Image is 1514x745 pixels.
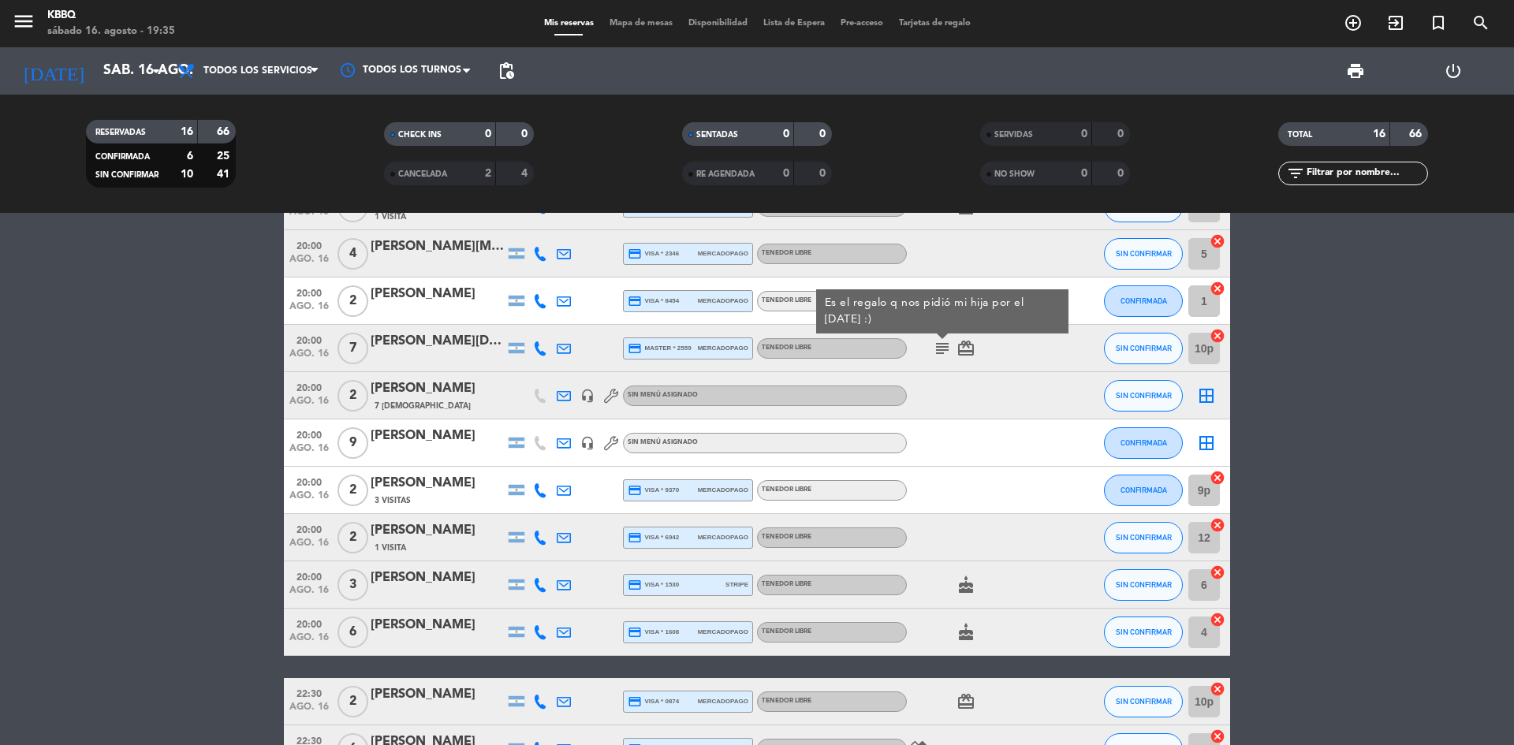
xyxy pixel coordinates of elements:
button: CONFIRMADA [1104,475,1183,506]
i: cancel [1210,517,1225,533]
i: credit_card [628,531,642,545]
strong: 66 [1409,129,1425,140]
div: Es el regalo q nos pidió mi hija por el [DATE] :) [825,295,1061,328]
strong: 4 [521,168,531,179]
span: SIN CONFIRMAR [1116,249,1172,258]
div: sábado 16. agosto - 19:35 [47,24,175,39]
i: border_all [1197,434,1216,453]
span: CONFIRMADA [1121,438,1167,447]
span: ago. 16 [289,301,329,319]
span: ago. 16 [289,585,329,603]
span: 6 [337,616,368,648]
i: filter_list [1286,164,1305,183]
span: Mis reservas [536,19,602,28]
div: [PERSON_NAME][DEMOGRAPHIC_DATA] [371,331,505,352]
span: Tenedor Libre [762,534,811,540]
span: Tarjetas de regalo [891,19,979,28]
span: SIN CONFIRMAR [1116,697,1172,706]
span: 3 [337,569,368,601]
i: cancel [1210,564,1225,580]
div: LOG OUT [1404,47,1502,95]
span: 1 Visita [375,210,406,223]
span: 2 [337,686,368,717]
span: TOTAL [1288,131,1312,139]
i: cancel [1210,470,1225,486]
button: CONFIRMADA [1104,427,1183,459]
span: mercadopago [698,532,748,542]
span: CONFIRMADA [1121,296,1167,305]
span: RE AGENDADA [696,170,755,178]
span: ago. 16 [289,348,329,367]
i: cake [957,623,975,642]
span: NO SHOW [994,170,1035,178]
span: pending_actions [497,61,516,80]
strong: 0 [1081,129,1087,140]
strong: 10 [181,169,193,180]
i: credit_card [628,483,642,497]
i: exit_to_app [1386,13,1405,32]
span: Tenedor Libre [762,250,811,256]
span: ago. 16 [289,207,329,225]
span: 7 [337,333,368,364]
span: Tenedor Libre [762,581,811,587]
span: 2 [337,475,368,506]
i: cancel [1210,233,1225,249]
div: [PERSON_NAME] [371,378,505,399]
strong: 0 [1117,168,1127,179]
span: 20:00 [289,236,329,254]
span: SIN CONFIRMAR [1116,344,1172,352]
span: CHECK INS [398,131,442,139]
span: ago. 16 [289,396,329,414]
i: border_all [1197,386,1216,405]
span: Todos los servicios [203,65,312,76]
span: Tenedor Libre [762,698,811,704]
button: SIN CONFIRMAR [1104,238,1183,270]
span: Pre-acceso [833,19,891,28]
strong: 0 [1117,129,1127,140]
strong: 0 [783,129,789,140]
span: visa * 8454 [628,294,679,308]
i: cancel [1210,681,1225,697]
i: credit_card [628,625,642,639]
span: 4 [337,238,368,270]
i: cake [957,576,975,594]
div: [PERSON_NAME] [371,426,505,446]
span: ago. 16 [289,632,329,650]
span: ago. 16 [289,254,329,272]
i: headset_mic [580,436,595,450]
i: credit_card [628,695,642,709]
i: cancel [1210,612,1225,628]
strong: 0 [485,129,491,140]
i: headset_mic [580,389,595,403]
div: [PERSON_NAME][MEDICAL_DATA] [371,237,505,257]
span: 2 [337,285,368,317]
span: 9 [337,427,368,459]
span: visa * 0874 [628,695,679,709]
strong: 6 [187,151,193,162]
strong: 0 [521,129,531,140]
button: SIN CONFIRMAR [1104,686,1183,717]
span: 20:00 [289,472,329,490]
span: 1 Visita [375,542,406,554]
span: SIN CONFIRMAR [95,171,158,179]
span: SIN CONFIRMAR [1116,391,1172,400]
span: SIN CONFIRMAR [1116,533,1172,542]
span: mercadopago [698,343,748,353]
span: CANCELADA [398,170,447,178]
i: search [1471,13,1490,32]
div: [PERSON_NAME] [371,473,505,494]
span: mercadopago [698,296,748,306]
span: visa * 2346 [628,247,679,261]
span: stripe [725,579,748,590]
i: [DATE] [12,54,95,88]
strong: 2 [485,168,491,179]
span: visa * 1530 [628,578,679,592]
i: credit_card [628,294,642,308]
strong: 16 [181,126,193,137]
i: subject [933,339,952,358]
span: mercadopago [698,485,748,495]
span: mercadopago [698,248,748,259]
span: 3 Visitas [375,494,411,507]
strong: 41 [217,169,233,180]
span: Disponibilidad [681,19,755,28]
